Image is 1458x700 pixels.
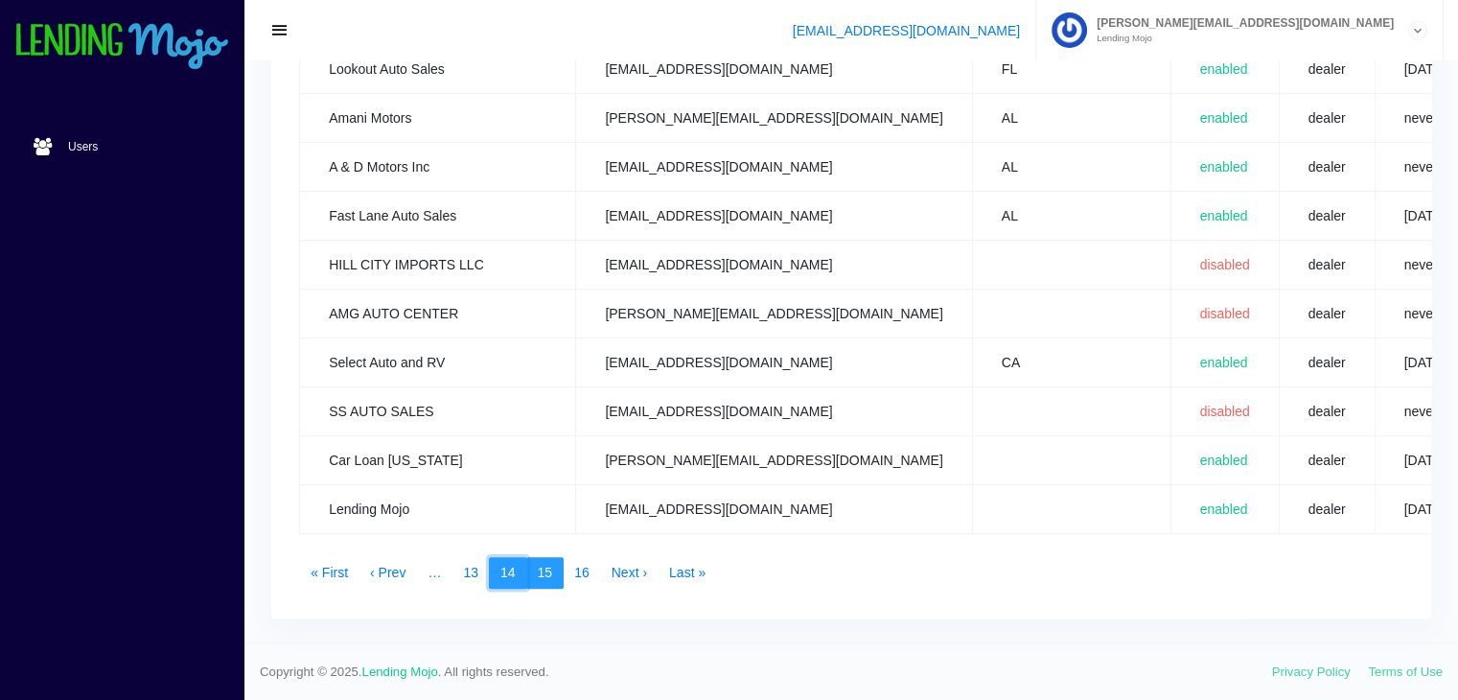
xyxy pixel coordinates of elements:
td: CA [972,338,1170,386]
span: enabled [1200,208,1248,223]
td: [EMAIL_ADDRESS][DOMAIN_NAME] [576,142,972,191]
span: … [416,557,452,590]
a: [EMAIL_ADDRESS][DOMAIN_NAME] [793,23,1020,38]
td: [EMAIL_ADDRESS][DOMAIN_NAME] [576,484,972,533]
td: SS AUTO SALES [300,386,576,435]
span: [PERSON_NAME][EMAIL_ADDRESS][DOMAIN_NAME] [1087,17,1394,29]
td: AMG AUTO CENTER [300,289,576,338]
a: 14 [489,557,527,590]
td: dealer [1279,435,1375,484]
span: Copyright © 2025. . All rights reserved. [260,663,1272,682]
a: Lending Mojo [362,665,438,679]
span: 15 [526,557,565,590]
a: 16 [563,557,601,590]
span: enabled [1200,502,1248,517]
td: Lookout Auto Sales [300,44,576,93]
td: dealer [1279,44,1375,93]
td: [PERSON_NAME][EMAIL_ADDRESS][DOMAIN_NAME] [576,435,972,484]
td: [PERSON_NAME][EMAIL_ADDRESS][DOMAIN_NAME] [576,93,972,142]
td: dealer [1279,386,1375,435]
span: disabled [1200,404,1250,419]
a: Privacy Policy [1272,665,1351,679]
span: Users [68,141,98,152]
td: [PERSON_NAME][EMAIL_ADDRESS][DOMAIN_NAME] [576,289,972,338]
td: [EMAIL_ADDRESS][DOMAIN_NAME] [576,386,972,435]
td: dealer [1279,191,1375,240]
span: enabled [1200,453,1248,468]
td: dealer [1279,338,1375,386]
td: AL [972,142,1170,191]
td: AL [972,191,1170,240]
a: « First [299,557,359,590]
td: A & D Motors Inc [300,142,576,191]
td: [EMAIL_ADDRESS][DOMAIN_NAME] [576,44,972,93]
span: disabled [1200,257,1250,272]
small: Lending Mojo [1087,34,1394,43]
a: ‹ Prev [359,557,417,590]
a: 13 [451,557,490,590]
td: Amani Motors [300,93,576,142]
a: Last » [658,557,717,590]
td: Car Loan [US_STATE] [300,435,576,484]
td: [EMAIL_ADDRESS][DOMAIN_NAME] [576,191,972,240]
a: Next › [600,557,659,590]
td: Select Auto and RV [300,338,576,386]
td: dealer [1279,484,1375,533]
td: dealer [1279,93,1375,142]
td: HILL CITY IMPORTS LLC [300,240,576,289]
img: Profile image [1052,12,1087,48]
td: dealer [1279,142,1375,191]
span: enabled [1200,159,1248,175]
span: enabled [1200,110,1248,126]
nav: pager [299,557,1403,590]
td: FL [972,44,1170,93]
td: dealer [1279,289,1375,338]
td: Lending Mojo [300,484,576,533]
td: AL [972,93,1170,142]
span: enabled [1200,355,1248,370]
td: Fast Lane Auto Sales [300,191,576,240]
img: logo-small.png [14,23,230,71]
td: [EMAIL_ADDRESS][DOMAIN_NAME] [576,338,972,386]
a: Terms of Use [1368,665,1443,679]
td: [EMAIL_ADDRESS][DOMAIN_NAME] [576,240,972,289]
span: enabled [1200,61,1248,77]
span: disabled [1200,306,1250,321]
td: dealer [1279,240,1375,289]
